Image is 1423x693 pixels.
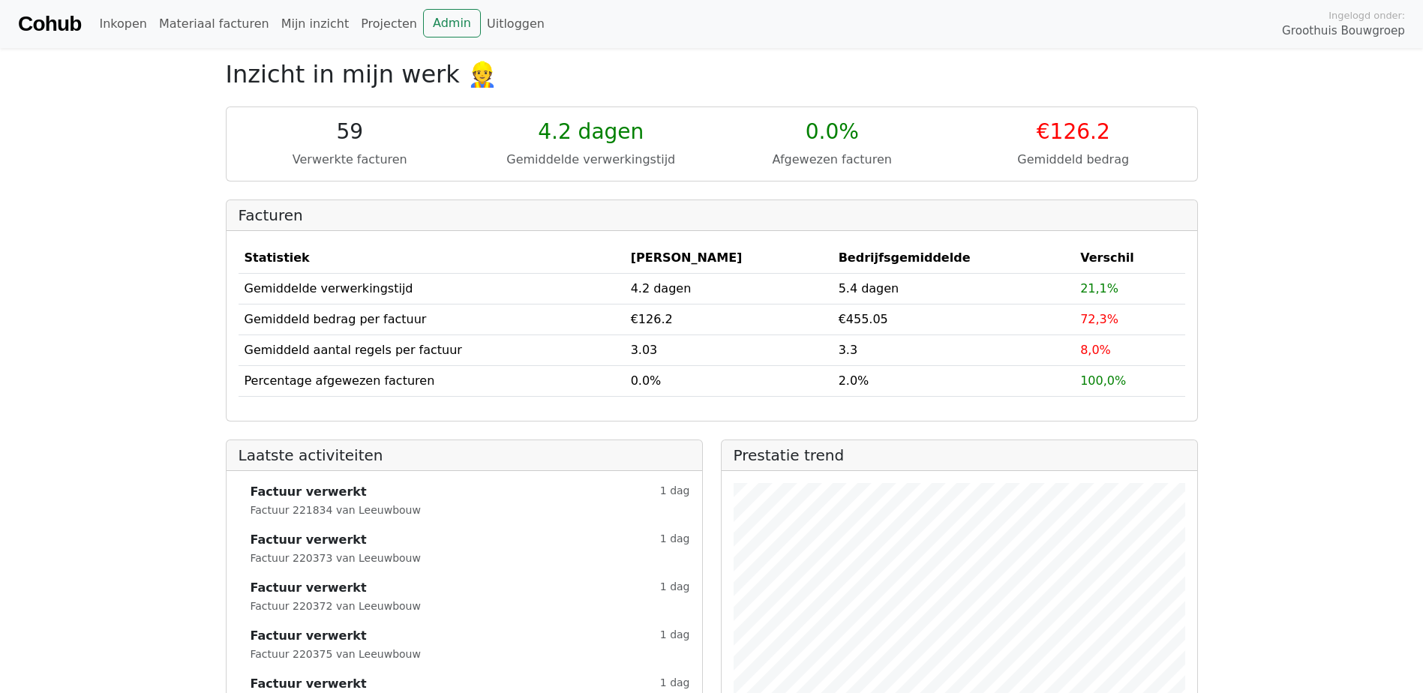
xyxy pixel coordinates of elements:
[239,304,625,334] td: Gemiddeld bedrag per factuur
[833,365,1075,396] td: 2.0%
[355,9,423,39] a: Projecten
[1080,281,1118,295] span: 21,1%
[275,9,356,39] a: Mijn inzicht
[660,579,690,597] small: 1 dag
[625,334,833,365] td: 3.03
[479,119,703,145] div: 4.2 dagen
[423,9,481,37] a: Admin
[1080,373,1126,388] span: 100,0%
[251,531,367,549] strong: Factuur verwerkt
[660,675,690,693] small: 1 dag
[226,60,1198,88] h2: Inzicht in mijn werk 👷
[833,273,1075,304] td: 5.4 dagen
[962,119,1185,145] div: €126.2
[481,9,551,39] a: Uitloggen
[833,304,1075,334] td: €455.05
[479,151,703,169] div: Gemiddelde verwerkingstijd
[962,151,1185,169] div: Gemiddeld bedrag
[833,334,1075,365] td: 3.3
[625,243,833,274] th: [PERSON_NAME]
[93,9,152,39] a: Inkopen
[251,579,367,597] strong: Factuur verwerkt
[251,648,421,660] small: Factuur 220375 van Leeuwbouw
[239,273,625,304] td: Gemiddelde verwerkingstijd
[18,6,81,42] a: Cohub
[721,151,944,169] div: Afgewezen facturen
[251,504,421,516] small: Factuur 221834 van Leeuwbouw
[239,334,625,365] td: Gemiddeld aantal regels per factuur
[251,675,367,693] strong: Factuur verwerkt
[239,206,1185,224] h2: Facturen
[251,627,367,645] strong: Factuur verwerkt
[239,119,462,145] div: 59
[239,243,625,274] th: Statistiek
[625,304,833,334] td: €126.2
[251,483,367,501] strong: Factuur verwerkt
[660,531,690,549] small: 1 dag
[734,446,1185,464] h2: Prestatie trend
[1074,243,1184,274] th: Verschil
[1282,22,1405,40] span: Groothuis Bouwgroep
[660,627,690,645] small: 1 dag
[1328,8,1405,22] span: Ingelogd onder:
[833,243,1075,274] th: Bedrijfsgemiddelde
[239,446,690,464] h2: Laatste activiteiten
[1080,312,1118,326] span: 72,3%
[153,9,275,39] a: Materiaal facturen
[251,600,421,612] small: Factuur 220372 van Leeuwbouw
[625,365,833,396] td: 0.0%
[251,552,421,564] small: Factuur 220373 van Leeuwbouw
[660,483,690,501] small: 1 dag
[721,119,944,145] div: 0.0%
[1080,343,1111,357] span: 8,0%
[239,365,625,396] td: Percentage afgewezen facturen
[239,151,462,169] div: Verwerkte facturen
[625,273,833,304] td: 4.2 dagen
